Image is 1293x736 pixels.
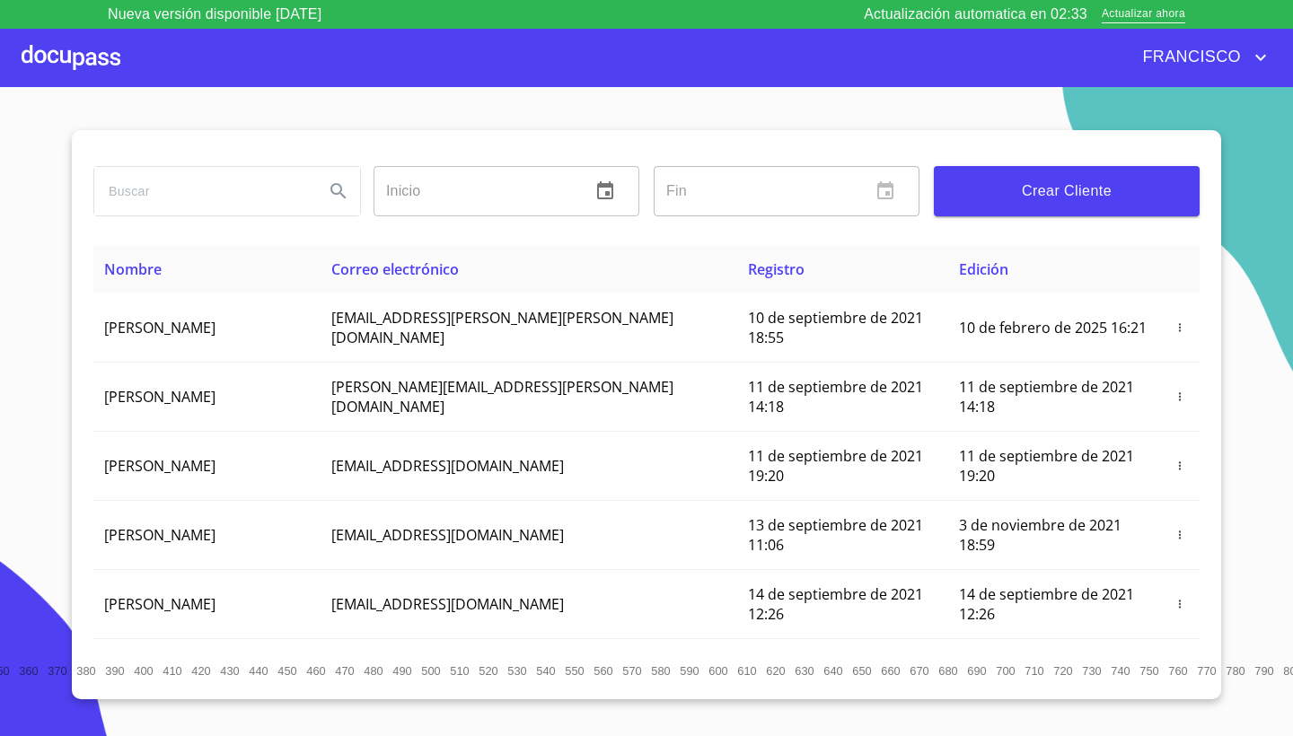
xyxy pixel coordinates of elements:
[1082,664,1101,678] span: 730
[959,318,1147,337] span: 10 de febrero de 2025 16:21
[191,664,210,678] span: 420
[507,664,526,678] span: 530
[1129,43,1250,72] span: FRANCISCO
[1254,664,1273,678] span: 790
[331,456,564,476] span: [EMAIL_ADDRESS][DOMAIN_NAME]
[215,656,244,685] button: 430
[748,308,923,347] span: 10 de septiembre de 2021 18:55
[306,664,325,678] span: 460
[474,656,503,685] button: 520
[388,656,417,685] button: 490
[104,456,215,476] span: [PERSON_NAME]
[646,656,675,685] button: 580
[1020,656,1049,685] button: 710
[302,656,330,685] button: 460
[560,656,589,685] button: 550
[94,167,310,215] input: search
[996,664,1015,678] span: 700
[881,664,900,678] span: 660
[536,664,555,678] span: 540
[331,377,673,416] span: [PERSON_NAME][EMAIL_ADDRESS][PERSON_NAME][DOMAIN_NAME]
[748,259,805,279] span: Registro
[105,664,124,678] span: 390
[651,664,670,678] span: 580
[959,377,1134,416] span: 11 de septiembre de 2021 14:18
[1025,664,1043,678] span: 710
[991,656,1020,685] button: 700
[905,656,934,685] button: 670
[101,656,129,685] button: 390
[244,656,273,685] button: 440
[331,308,673,347] span: [EMAIL_ADDRESS][PERSON_NAME][PERSON_NAME][DOMAIN_NAME]
[1250,656,1279,685] button: 790
[766,664,785,678] span: 620
[589,656,618,685] button: 560
[934,166,1200,216] button: Crear Cliente
[1164,656,1192,685] button: 760
[359,656,388,685] button: 480
[503,656,532,685] button: 530
[163,664,181,678] span: 410
[187,656,215,685] button: 420
[708,664,727,678] span: 600
[934,656,963,685] button: 680
[594,664,612,678] span: 560
[1053,664,1072,678] span: 720
[967,664,986,678] span: 690
[158,656,187,685] button: 410
[1129,43,1271,72] button: account of current user
[959,446,1134,486] span: 11 de septiembre de 2021 19:20
[104,594,215,614] span: [PERSON_NAME]
[331,525,564,545] span: [EMAIL_ADDRESS][DOMAIN_NAME]
[14,656,43,685] button: 360
[1221,656,1250,685] button: 780
[76,664,95,678] span: 380
[1077,656,1106,685] button: 730
[704,656,733,685] button: 600
[565,664,584,678] span: 550
[1139,664,1158,678] span: 750
[392,664,411,678] span: 490
[108,4,321,25] p: Nueva versión disponible [DATE]
[864,4,1087,25] p: Actualización automatica en 02:33
[1135,656,1164,685] button: 750
[852,664,871,678] span: 650
[680,664,699,678] span: 590
[335,664,354,678] span: 470
[364,664,383,678] span: 480
[445,656,474,685] button: 510
[948,179,1185,204] span: Crear Cliente
[331,594,564,614] span: [EMAIL_ADDRESS][DOMAIN_NAME]
[129,656,158,685] button: 400
[134,664,153,678] span: 400
[277,664,296,678] span: 450
[675,656,704,685] button: 590
[249,664,268,678] span: 440
[876,656,905,685] button: 660
[72,656,101,685] button: 380
[1111,664,1130,678] span: 740
[273,656,302,685] button: 450
[43,656,72,685] button: 370
[959,259,1008,279] span: Edición
[1168,664,1187,678] span: 760
[622,664,641,678] span: 570
[748,584,923,624] span: 14 de septiembre de 2021 12:26
[819,656,848,685] button: 640
[417,656,445,685] button: 500
[1226,664,1245,678] span: 780
[48,664,66,678] span: 370
[1192,656,1221,685] button: 770
[938,664,957,678] span: 680
[748,377,923,416] span: 11 de septiembre de 2021 14:18
[618,656,646,685] button: 570
[1106,656,1135,685] button: 740
[479,664,497,678] span: 520
[220,664,239,678] span: 430
[19,664,38,678] span: 360
[737,664,756,678] span: 610
[1102,5,1185,24] span: Actualizar ahora
[959,515,1121,555] span: 3 de noviembre de 2021 18:59
[848,656,876,685] button: 650
[317,170,360,213] button: Search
